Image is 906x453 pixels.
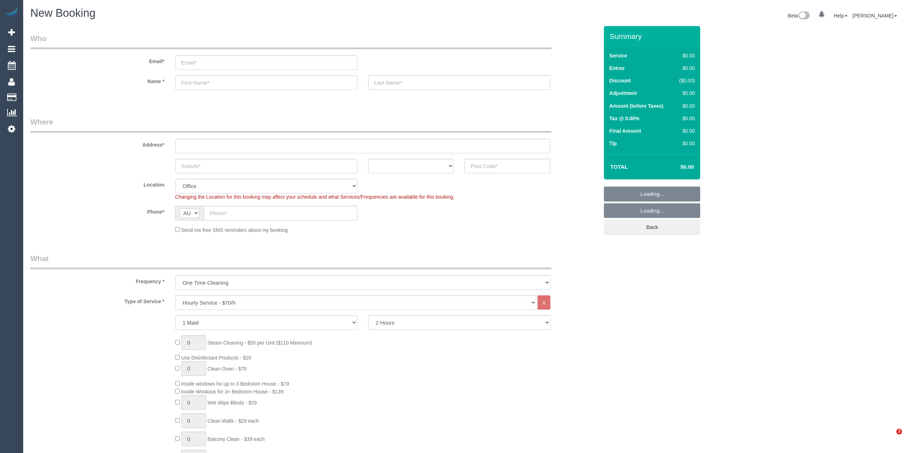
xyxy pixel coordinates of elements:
label: Final Amount [609,127,641,134]
input: Phone* [204,206,357,220]
iframe: Intercom live chat [882,429,899,446]
label: Service [609,52,627,59]
label: Tip [609,140,617,147]
div: $0.00 [676,127,695,134]
span: Steam Cleaning - $55 per Unit ($110 Minimum) [208,340,312,346]
h3: Summary [610,32,697,40]
span: Wet Wipe Blinds - $29 [208,400,257,406]
legend: Who [30,33,551,49]
span: Use Disinfectant Products - $20 [181,355,251,361]
a: Help [834,13,848,19]
span: Clean Walls - $29 each [208,418,259,424]
span: 3 [896,429,902,434]
label: Location [25,179,170,188]
span: New Booking [30,7,96,19]
img: New interface [798,11,810,21]
a: Back [604,220,700,235]
label: Frequency * [25,275,170,285]
div: $0.00 [676,115,695,122]
label: Extras [609,65,625,72]
label: Email* [25,55,170,65]
div: $0.00 [676,102,695,110]
legend: Where [30,117,551,133]
span: Send me free SMS reminders about my booking [181,227,288,233]
legend: What [30,253,551,269]
div: ($0.00) [676,77,695,84]
label: Phone* [25,206,170,215]
label: Tax @ 0.00% [609,115,639,122]
label: Discount [609,77,631,84]
div: $0.00 [676,140,695,147]
span: Inside windows for up to 3 Bedroom House - $79 [181,381,289,387]
label: Adjustment [609,90,637,97]
span: Balcony Clean - $39 each [208,436,265,442]
a: [PERSON_NAME] [852,13,897,19]
input: First Name* [175,75,357,90]
span: Clean Oven - $75 [208,366,247,372]
input: Post Code* [464,159,550,173]
input: Email* [175,55,357,70]
label: Address* [25,139,170,148]
div: $0.00 [676,52,695,59]
label: Amount (before Taxes) [609,102,663,110]
label: Name * [25,75,170,85]
span: Changing the Location for this booking may affect your schedule and what Services/Frequencies are... [175,194,454,200]
div: $0.00 [676,65,695,72]
div: $0.00 [676,90,695,97]
a: Beta [788,13,810,19]
h4: $0.00 [659,164,694,170]
strong: Total [610,164,628,170]
input: Suburb* [175,159,357,173]
span: Inside Windows for 3+ Bedroom House - $139 [181,389,284,395]
img: Automaid Logo [4,7,19,17]
input: Last Name* [368,75,550,90]
label: Type of Service * [25,295,170,305]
